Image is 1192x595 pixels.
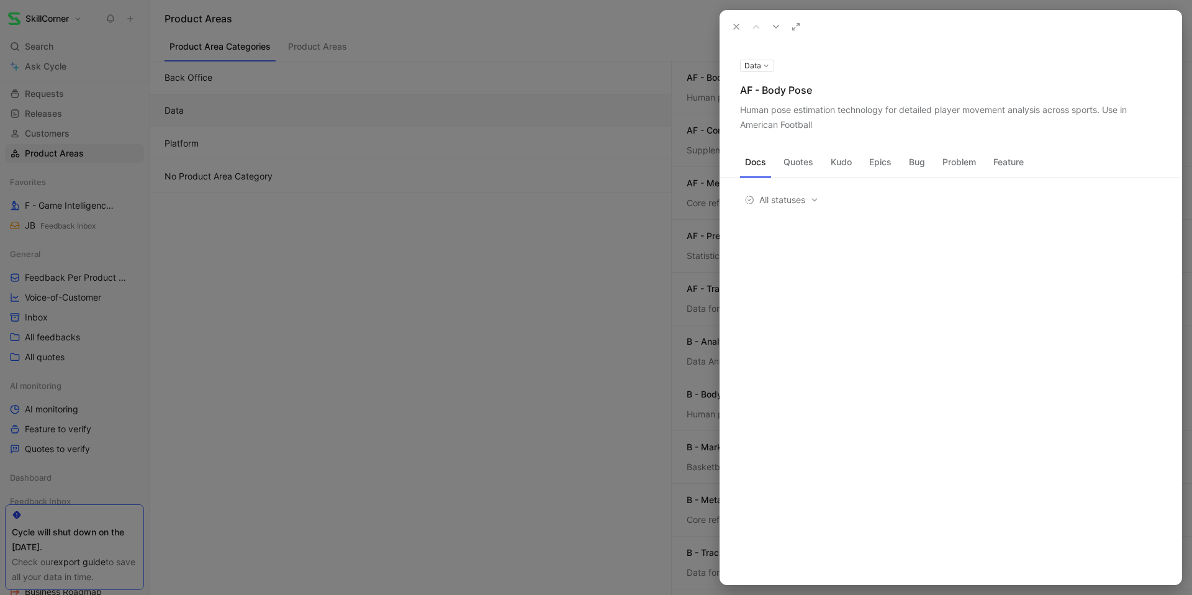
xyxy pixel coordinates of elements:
button: Feature [988,152,1029,172]
div: AF - Body Pose [740,83,1162,98]
span: All statuses [744,193,819,207]
button: Bug [904,152,930,172]
button: Epics [864,152,896,172]
button: Kudo [826,152,857,172]
button: Data [740,60,774,72]
button: Docs [740,152,771,172]
button: Problem [937,152,981,172]
button: All statuses [740,192,823,208]
button: Quotes [779,152,818,172]
div: Human pose estimation technology for detailed player movement analysis across sports. Use in Amer... [740,102,1162,132]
